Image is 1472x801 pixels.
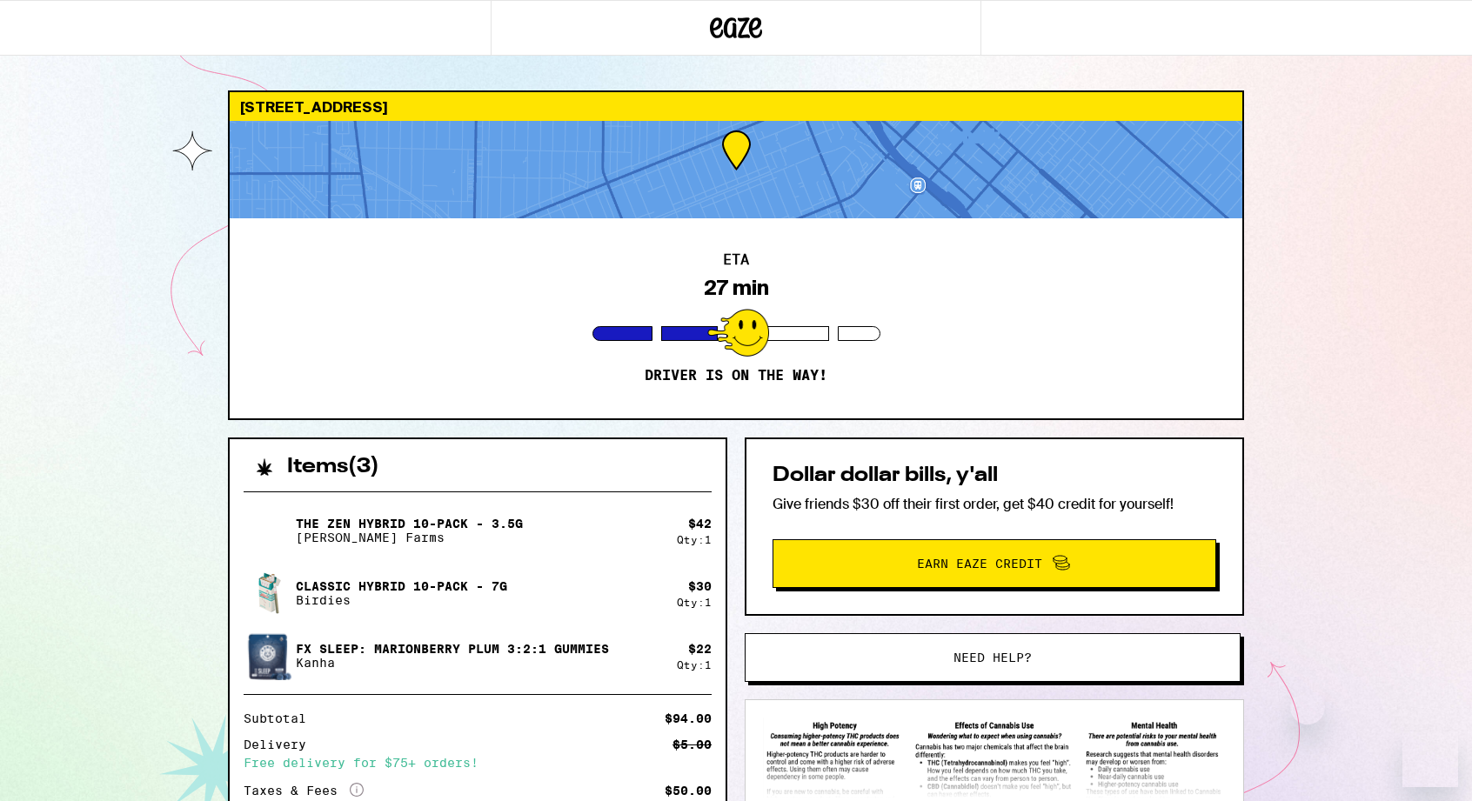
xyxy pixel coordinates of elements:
div: $50.00 [665,784,712,797]
p: FX SLEEP: Marionberry Plum 3:2:1 Gummies [296,642,609,656]
div: Qty: 1 [677,659,712,671]
iframe: Button to launch messaging window [1402,731,1458,787]
p: Classic Hybrid 10-Pack - 7g [296,579,507,593]
div: Free delivery for $75+ orders! [244,757,712,769]
h2: ETA [723,253,749,267]
div: [STREET_ADDRESS] [230,92,1242,121]
div: $5.00 [672,738,712,751]
p: Birdies [296,593,507,607]
img: Classic Hybrid 10-Pack - 7g [244,569,292,617]
div: $ 42 [688,517,712,531]
div: Qty: 1 [677,534,712,545]
iframe: Close message [1290,690,1325,724]
p: The Zen Hybrid 10-Pack - 3.5g [296,517,523,531]
h2: Dollar dollar bills, y'all [773,465,1216,486]
span: Earn Eaze Credit [917,557,1042,570]
div: $ 22 [688,642,712,656]
div: Subtotal [244,712,318,724]
p: Give friends $30 off their first order, get $40 credit for yourself! [773,495,1216,513]
div: $94.00 [665,712,712,724]
button: Need help? [745,633,1241,682]
img: The Zen Hybrid 10-Pack - 3.5g [244,506,292,555]
div: 27 min [704,276,769,300]
div: Qty: 1 [677,597,712,608]
img: FX SLEEP: Marionberry Plum 3:2:1 Gummies [244,626,292,685]
div: Taxes & Fees [244,783,364,798]
button: Earn Eaze Credit [773,539,1216,588]
div: $ 30 [688,579,712,593]
h2: Items ( 3 ) [287,457,379,477]
p: Driver is on the way! [645,367,827,384]
span: Need help? [953,651,1032,664]
p: Kanha [296,656,609,670]
p: [PERSON_NAME] Farms [296,531,523,544]
img: SB 540 Brochure preview [763,718,1226,798]
div: Delivery [244,738,318,751]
